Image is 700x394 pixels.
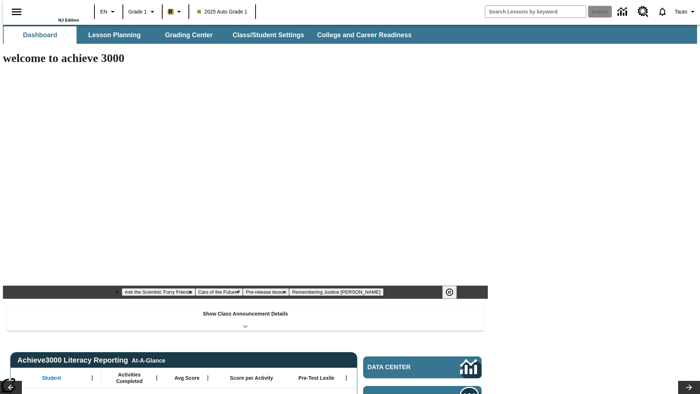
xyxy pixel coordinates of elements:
[100,8,107,16] span: EN
[3,51,488,65] h1: welcome to achieve 3000
[672,5,700,18] button: Profile/Settings
[32,3,79,22] div: Home
[174,375,199,381] span: Avg Score
[3,26,418,44] div: SubNavbar
[32,3,79,18] a: Home
[151,372,162,383] button: Open Menu
[485,6,586,18] input: search field
[58,18,79,22] span: NJ Edition
[152,26,225,44] button: Grading Center
[633,2,653,22] a: Resource Center, Will open in new tab
[442,286,457,299] button: Pause
[97,5,120,18] button: Language: EN, Select a language
[87,372,98,383] button: Open Menu
[128,8,147,16] span: Grade 1
[227,26,310,44] button: Class/Student Settings
[230,375,273,381] span: Score per Activity
[442,286,464,299] div: Pause
[17,356,166,364] span: Achieve3000 Literacy Reporting
[78,26,151,44] button: Lesson Planning
[341,372,352,383] button: Open Menu
[7,306,484,331] div: Show Class Announcement Details
[363,356,482,378] a: Data Center
[613,2,633,22] a: Data Center
[122,288,195,296] button: Slide 1 Ask the Scientist: Furry Friends
[203,310,288,318] p: Show Class Announcement Details
[367,364,436,371] span: Data Center
[197,8,248,16] span: 2025 Auto Grade 1
[165,5,186,18] button: Boost Class color is light brown. Change class color
[6,1,27,23] button: Open side menu
[675,8,687,16] span: Tauto
[195,288,243,296] button: Slide 2 Cars of the Future?
[125,5,160,18] button: Grade: Grade 1, Select a grade
[169,7,172,16] span: B
[311,26,417,44] button: College and Career Readiness
[202,372,213,383] button: Open Menu
[4,26,77,44] button: Dashboard
[132,356,165,364] div: At-A-Glance
[289,288,383,296] button: Slide 4 Remembering Justice O'Connor
[3,25,697,44] div: SubNavbar
[653,2,672,21] a: Notifications
[243,288,289,296] button: Slide 3 Pre-release lesson
[42,375,61,381] span: Student
[105,371,153,385] span: Activities Completed
[678,381,700,394] button: Lesson carousel, Next
[299,375,335,381] span: Pre-Test Lexile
